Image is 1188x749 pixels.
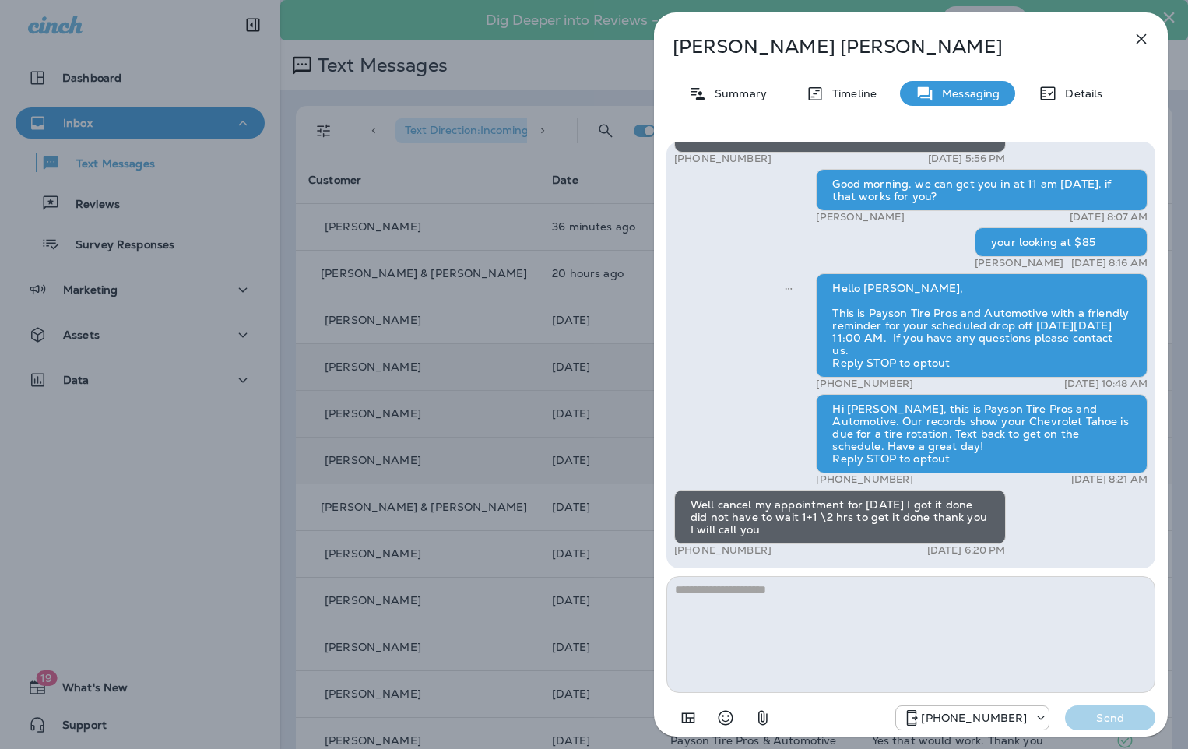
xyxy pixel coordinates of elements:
p: [PHONE_NUMBER] [674,153,771,165]
div: +1 (928) 260-4498 [896,709,1049,727]
p: Messaging [934,87,1000,100]
p: Details [1057,87,1102,100]
p: [PERSON_NAME] [PERSON_NAME] [673,36,1098,58]
p: [PERSON_NAME] [975,257,1063,269]
p: [PERSON_NAME] [816,211,905,223]
div: Well cancel my appointment for [DATE] I got it done did not have to wait 1+1 \2 hrs to get it don... [674,490,1006,544]
span: Sent [785,280,793,294]
div: Hello [PERSON_NAME], This is Payson Tire Pros and Automotive with a friendly reminder for your sc... [816,273,1148,378]
div: Hi [PERSON_NAME], this is Payson Tire Pros and Automotive. Our records show your Chevrolet Tahoe ... [816,394,1148,473]
button: Select an emoji [710,702,741,733]
p: [DATE] 8:07 AM [1070,211,1148,223]
div: your looking at $85 [975,227,1148,257]
p: [PHONE_NUMBER] [816,378,913,390]
p: [DATE] 8:16 AM [1071,257,1148,269]
p: Timeline [824,87,877,100]
p: [DATE] 8:21 AM [1071,473,1148,486]
p: [PHONE_NUMBER] [674,544,771,557]
p: [DATE] 10:48 AM [1064,378,1148,390]
p: [DATE] 5:56 PM [928,153,1006,165]
button: Add in a premade template [673,702,704,733]
div: Good morning. we can get you in at 11 am [DATE]. if that works for you? [816,169,1148,211]
p: [DATE] 6:20 PM [927,544,1006,557]
p: [PHONE_NUMBER] [921,712,1027,724]
p: Summary [707,87,767,100]
p: [PHONE_NUMBER] [816,473,913,486]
